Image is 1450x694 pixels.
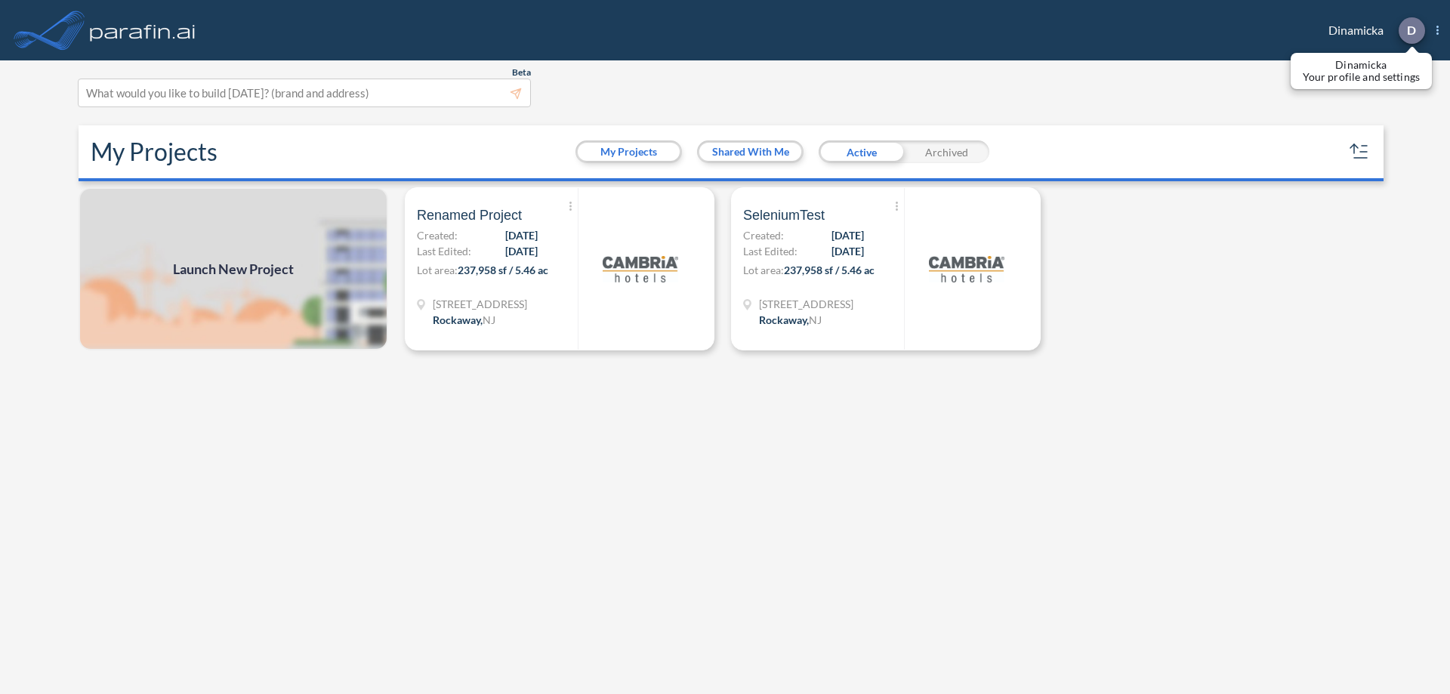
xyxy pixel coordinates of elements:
span: Created: [743,227,784,243]
p: Your profile and settings [1303,71,1420,83]
span: Rockaway , [433,313,483,326]
a: Launch New Project [79,187,388,350]
span: Lot area: [417,264,458,276]
span: Rockaway , [759,313,809,326]
span: 237,958 sf / 5.46 ac [458,264,548,276]
img: add [79,187,388,350]
h2: My Projects [91,137,217,166]
button: Shared With Me [699,143,801,161]
span: Last Edited: [743,243,797,259]
p: D [1407,23,1416,37]
div: Dinamicka [1306,17,1439,44]
img: logo [87,15,199,45]
span: 321 Mt Hope Ave [433,296,527,312]
span: Lot area: [743,264,784,276]
button: My Projects [578,143,680,161]
span: [DATE] [831,227,864,243]
div: Rockaway, NJ [759,312,822,328]
span: [DATE] [505,227,538,243]
span: 321 Mt Hope Ave [759,296,853,312]
span: Renamed Project [417,206,522,224]
img: logo [929,231,1004,307]
div: Archived [904,140,989,163]
span: Beta [512,66,531,79]
span: NJ [809,313,822,326]
span: Launch New Project [173,259,294,279]
span: NJ [483,313,495,326]
span: 237,958 sf / 5.46 ac [784,264,875,276]
button: sort [1347,140,1371,164]
span: SeleniumTest [743,206,825,224]
span: [DATE] [831,243,864,259]
p: Dinamicka [1303,59,1420,71]
span: Created: [417,227,458,243]
div: Active [819,140,904,163]
span: Last Edited: [417,243,471,259]
span: [DATE] [505,243,538,259]
div: Rockaway, NJ [433,312,495,328]
img: logo [603,231,678,307]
